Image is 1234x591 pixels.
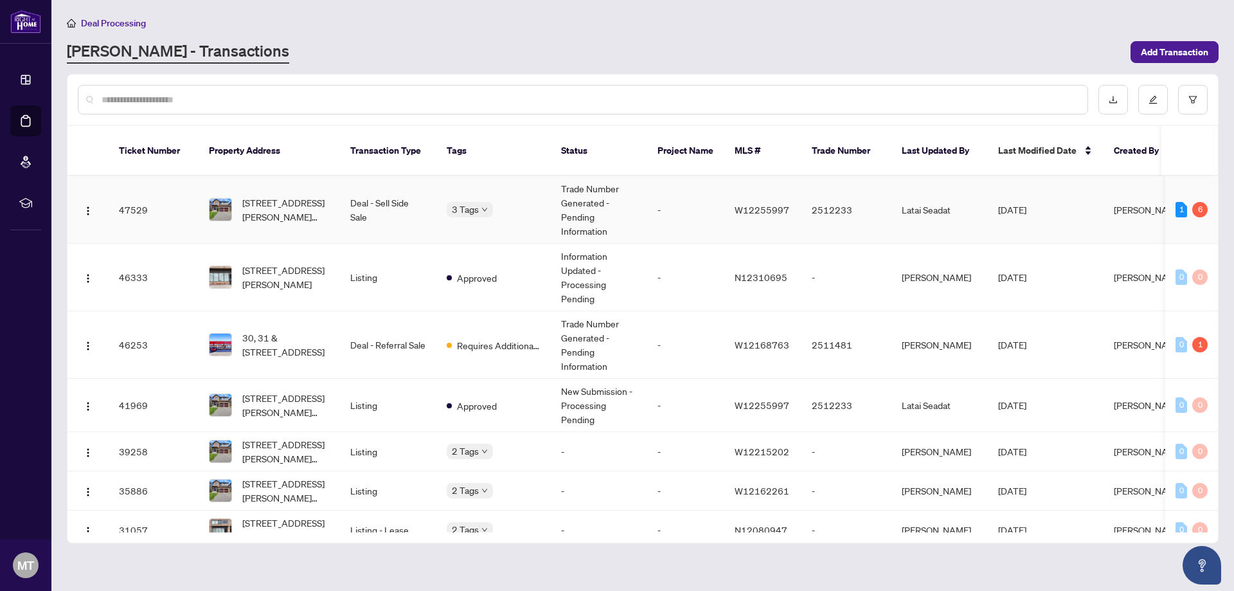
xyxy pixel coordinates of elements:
span: [PERSON_NAME] [1114,446,1183,457]
span: [STREET_ADDRESS][PERSON_NAME][PERSON_NAME] [242,195,330,224]
button: Logo [78,441,98,462]
img: thumbnail-img [210,266,231,288]
td: Latai Seadat [891,379,988,432]
th: Property Address [199,126,340,176]
th: Tags [436,126,551,176]
th: Status [551,126,647,176]
button: filter [1178,85,1208,114]
span: down [481,448,488,455]
span: W12255997 [735,204,789,215]
img: logo [10,10,41,33]
span: [DATE] [998,339,1026,350]
td: - [801,511,891,550]
th: Ticket Number [109,126,199,176]
span: home [67,19,76,28]
div: 0 [1192,397,1208,413]
span: down [481,487,488,494]
span: [PERSON_NAME] [1114,204,1183,215]
span: [PERSON_NAME] [1114,485,1183,496]
td: - [647,471,724,511]
span: 3 Tags [452,202,479,217]
span: [PERSON_NAME] [1114,524,1183,536]
span: Requires Additional Docs [457,338,541,352]
button: Logo [78,267,98,287]
th: Transaction Type [340,126,436,176]
span: 2 Tags [452,444,479,459]
td: [PERSON_NAME] [891,471,988,511]
div: 0 [1192,269,1208,285]
th: Created By [1104,126,1181,176]
div: 0 [1176,269,1187,285]
th: Project Name [647,126,724,176]
span: edit [1149,95,1158,104]
span: [STREET_ADDRESS][PERSON_NAME] [242,263,330,291]
span: down [481,206,488,213]
td: [PERSON_NAME] [891,244,988,311]
span: Last Modified Date [998,143,1077,158]
span: [DATE] [998,524,1026,536]
td: Deal - Referral Sale [340,311,436,379]
td: Trade Number Generated - Pending Information [551,176,647,244]
div: 0 [1192,522,1208,538]
span: [DATE] [998,204,1026,215]
div: 0 [1192,444,1208,459]
td: 2512233 [801,379,891,432]
span: [STREET_ADDRESS][PERSON_NAME][PERSON_NAME] [242,477,330,505]
span: W12168763 [735,339,789,350]
td: Latai Seadat [891,176,988,244]
td: - [647,379,724,432]
span: [DATE] [998,399,1026,411]
td: - [801,244,891,311]
td: - [551,471,647,511]
div: 0 [1176,483,1187,498]
td: Trade Number Generated - Pending Information [551,311,647,379]
span: [STREET_ADDRESS][PERSON_NAME][PERSON_NAME] [242,437,330,466]
button: Logo [78,334,98,355]
button: Add Transaction [1131,41,1219,63]
td: 2512233 [801,176,891,244]
button: Logo [78,395,98,415]
span: [STREET_ADDRESS][PERSON_NAME] [242,516,330,544]
td: Listing - Lease [340,511,436,550]
span: download [1109,95,1118,104]
td: - [647,176,724,244]
img: thumbnail-img [210,441,231,462]
img: Logo [83,341,93,351]
span: MT [17,556,34,574]
td: - [647,432,724,471]
td: [PERSON_NAME] [891,511,988,550]
img: thumbnail-img [210,394,231,416]
span: [PERSON_NAME] [1114,271,1183,283]
img: thumbnail-img [210,199,231,221]
img: Logo [83,448,93,458]
td: Information Updated - Processing Pending [551,244,647,311]
span: N12080947 [735,524,787,536]
div: 0 [1176,444,1187,459]
td: 41969 [109,379,199,432]
td: - [647,511,724,550]
td: New Submission - Processing Pending [551,379,647,432]
img: Logo [83,401,93,412]
div: 0 [1176,522,1187,538]
div: 6 [1192,202,1208,217]
div: 1 [1192,337,1208,352]
td: - [647,311,724,379]
td: - [801,432,891,471]
td: - [551,432,647,471]
td: 39258 [109,432,199,471]
span: Approved [457,399,497,413]
td: - [801,471,891,511]
div: 0 [1192,483,1208,498]
td: Listing [340,471,436,511]
th: MLS # [724,126,801,176]
td: - [551,511,647,550]
span: Add Transaction [1141,42,1208,62]
img: Logo [83,273,93,284]
span: W12162261 [735,485,789,496]
span: [DATE] [998,446,1026,457]
th: Trade Number [801,126,891,176]
th: Last Modified Date [988,126,1104,176]
img: Logo [83,487,93,497]
span: Deal Processing [81,17,146,29]
button: Logo [78,480,98,501]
